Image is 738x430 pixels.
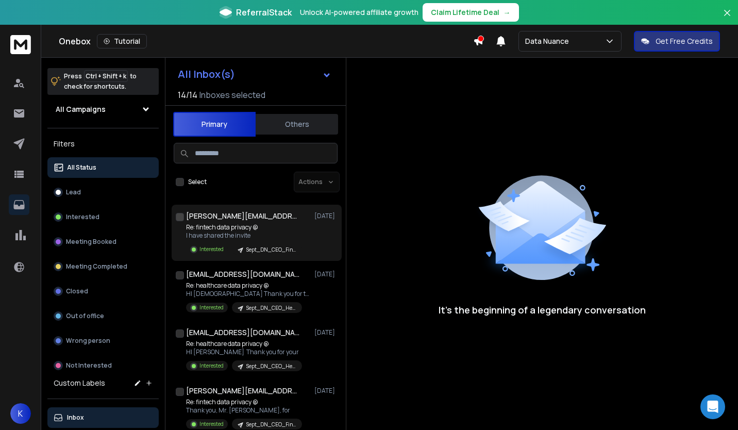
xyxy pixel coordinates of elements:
p: Interested [66,213,99,221]
div: Open Intercom Messenger [700,394,725,419]
p: Interested [199,420,224,428]
p: Data Nuance [525,36,573,46]
button: Meeting Booked [47,231,159,252]
p: Re: healthcare data privacy @ [186,340,302,348]
span: Ctrl + Shift + k [84,70,128,82]
div: Onebox [59,34,473,48]
button: Out of office [47,306,159,326]
h1: [EMAIL_ADDRESS][DOMAIN_NAME] [186,327,299,338]
p: HI [PERSON_NAME] Thank you for your [186,348,302,356]
p: Thank you, Mr. [PERSON_NAME], for [186,406,302,415]
button: All Status [47,157,159,178]
p: Lead [66,188,81,196]
h1: All Campaigns [56,104,106,114]
p: Out of office [66,312,104,320]
button: Tutorial [97,34,147,48]
p: Sept_DN_CEO_Fintech [246,421,296,428]
span: → [504,7,511,18]
p: All Status [67,163,96,172]
button: Primary [173,112,256,137]
h1: [PERSON_NAME][EMAIL_ADDRESS][DOMAIN_NAME] +1 [186,211,299,221]
p: It’s the beginning of a legendary conversation [439,303,646,317]
label: Select [188,178,207,186]
h1: [PERSON_NAME][EMAIL_ADDRESS][DOMAIN_NAME] [186,386,299,396]
h1: All Inbox(s) [178,69,235,79]
button: All Inbox(s) [170,64,340,85]
p: Meeting Completed [66,262,127,271]
p: Wrong person [66,337,110,345]
p: Interested [199,304,224,311]
p: Re: fintech data privacy @ [186,398,302,406]
button: Closed [47,281,159,302]
p: Press to check for shortcuts. [64,71,137,92]
p: Re: fintech data privacy @ [186,223,302,231]
h3: Inboxes selected [199,89,265,101]
button: Lead [47,182,159,203]
span: 14 / 14 [178,89,197,101]
button: Wrong person [47,330,159,351]
p: [DATE] [314,328,338,337]
p: Sept_DN_CEO_Healthcare [246,362,296,370]
p: HI [DEMOGRAPHIC_DATA] Thank you for the [186,290,310,298]
p: [DATE] [314,212,338,220]
p: Closed [66,287,88,295]
p: [DATE] [314,270,338,278]
h1: [EMAIL_ADDRESS][DOMAIN_NAME] [186,269,299,279]
button: All Campaigns [47,99,159,120]
p: Interested [199,245,224,253]
p: Sept_DN_CEO_Healthcare [246,304,296,312]
button: Claim Lifetime Deal→ [423,3,519,22]
button: Others [256,113,338,136]
p: Sept_DN_CEO_Fintech [246,246,296,254]
button: Close banner [720,6,734,31]
p: Unlock AI-powered affiliate growth [300,7,418,18]
h3: Filters [47,137,159,151]
button: K [10,403,31,424]
button: Inbox [47,407,159,428]
p: Not Interested [66,361,112,370]
p: Meeting Booked [66,238,116,246]
h3: Custom Labels [54,378,105,388]
p: I have shared the invite [186,231,302,240]
p: Re: healthcare data privacy @ [186,282,310,290]
button: Meeting Completed [47,256,159,277]
button: Interested [47,207,159,227]
p: Interested [199,362,224,370]
span: ReferralStack [236,6,292,19]
p: [DATE] [314,387,338,395]
button: Get Free Credits [634,31,720,52]
p: Inbox [67,414,84,422]
button: Not Interested [47,355,159,376]
p: Get Free Credits [656,36,713,46]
